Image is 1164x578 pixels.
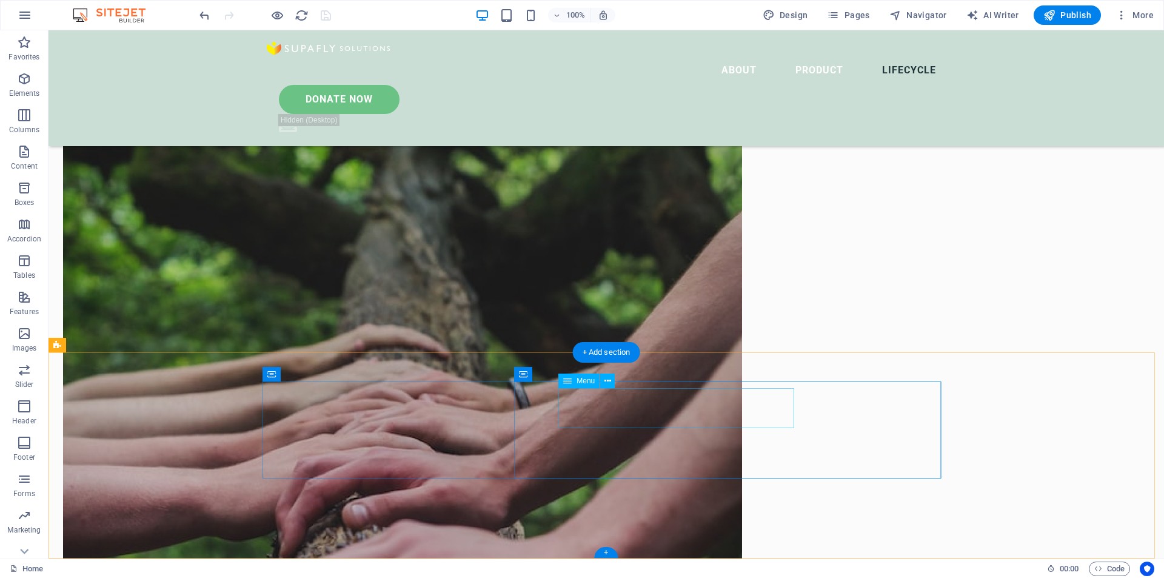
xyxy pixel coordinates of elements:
p: Footer [13,452,35,462]
h6: Session time [1047,562,1079,576]
img: Editor Logo [70,8,161,22]
span: 00 00 [1060,562,1079,576]
button: undo [197,8,212,22]
p: Forms [13,489,35,499]
p: Marketing [7,525,41,535]
div: + Add section [573,342,640,363]
span: Menu [577,377,595,385]
span: Navigator [889,9,947,21]
p: Boxes [15,198,35,207]
p: Images [12,343,37,353]
i: Reload page [295,8,309,22]
i: On resize automatically adjust zoom level to fit chosen device. [598,10,609,21]
span: : [1068,564,1070,573]
p: Columns [9,125,39,135]
button: Usercentrics [1140,562,1154,576]
button: Publish [1034,5,1101,25]
span: More [1115,9,1154,21]
div: Design (Ctrl+Alt+Y) [758,5,813,25]
button: Code [1089,562,1130,576]
button: Navigator [885,5,952,25]
button: Pages [822,5,874,25]
p: Favorites [8,52,39,62]
h6: 100% [566,8,586,22]
span: Pages [827,9,869,21]
span: Design [763,9,808,21]
p: Elements [9,89,40,98]
button: reload [294,8,309,22]
span: Publish [1043,9,1091,21]
p: Content [11,161,38,171]
span: AI Writer [966,9,1019,21]
p: Header [12,416,36,426]
button: 100% [548,8,591,22]
a: Click to cancel selection. Double-click to open Pages [10,562,43,576]
span: Code [1094,562,1125,576]
p: Accordion [7,234,41,244]
p: Slider [15,380,34,389]
div: + [594,547,618,558]
button: AI Writer [962,5,1024,25]
button: More [1111,5,1159,25]
p: Features [10,307,39,317]
button: Design [758,5,813,25]
i: Undo: Change HTML (Ctrl+Z) [198,8,212,22]
p: Tables [13,271,35,280]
